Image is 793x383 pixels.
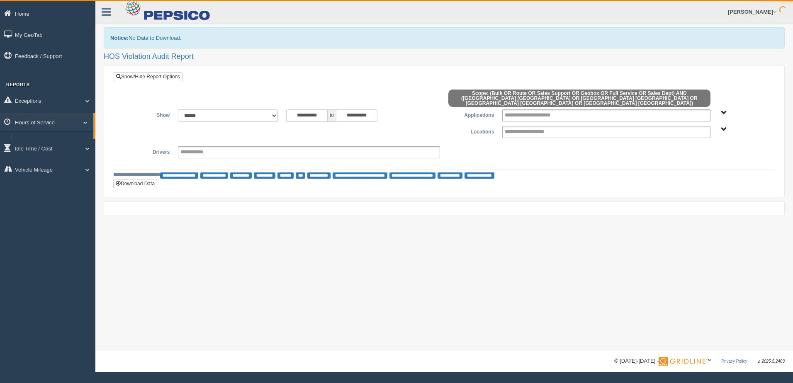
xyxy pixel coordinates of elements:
label: Drivers [120,146,174,156]
a: HOS Explanation Reports [15,134,93,149]
label: Applications [444,109,498,119]
span: v. 2025.5.2403 [758,359,785,364]
div: No Data to Download. [104,27,785,48]
div: © [DATE]-[DATE] - ™ [614,357,785,366]
a: Show/Hide Report Options [114,72,182,81]
span: Scope: (Bulk OR Route OR Sales Support OR Geobox OR Full Service OR Sales Dept) AND ([GEOGRAPHIC_... [448,90,710,107]
a: Privacy Policy [721,359,747,364]
img: Gridline [659,357,705,366]
label: Locations [444,126,498,136]
label: Show [120,109,174,119]
b: Notice: [110,35,129,41]
h2: HOS Violation Audit Report [104,53,785,61]
span: to [328,109,336,122]
button: Download Data [113,179,157,188]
